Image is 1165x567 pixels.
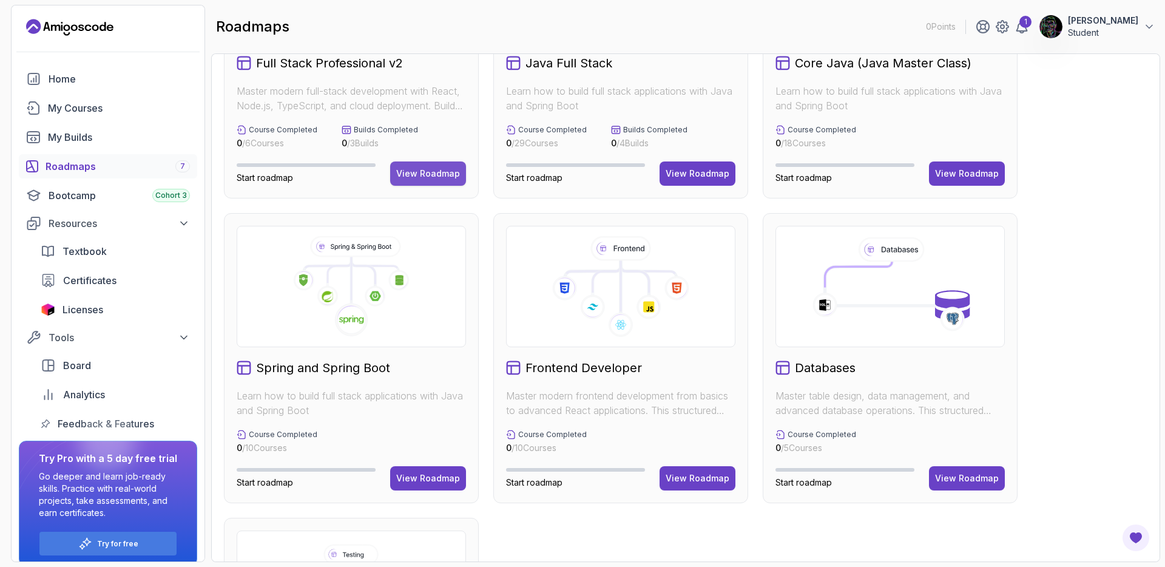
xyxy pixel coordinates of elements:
a: 1 [1015,19,1029,34]
span: Cohort 3 [155,191,187,200]
h2: Databases [795,359,856,376]
button: View Roadmap [929,161,1005,186]
div: View Roadmap [396,168,460,180]
p: Learn how to build full stack applications with Java and Spring Boot [237,389,466,418]
p: Learn how to build full stack applications with Java and Spring Boot [775,84,1005,113]
span: Start roadmap [775,172,832,183]
h2: Java Full Stack [525,55,612,72]
img: jetbrains icon [41,304,55,316]
p: Student [1068,27,1138,39]
p: Course Completed [249,430,317,440]
div: Resources [49,216,190,231]
p: 0 Points [926,21,956,33]
span: 0 [611,138,616,148]
img: user profile image [1039,15,1062,38]
p: Builds Completed [354,125,418,135]
a: Landing page [26,18,113,37]
span: Board [63,358,91,373]
p: / 18 Courses [775,137,856,149]
h2: Full Stack Professional v2 [256,55,403,72]
div: My Courses [48,101,190,115]
span: 0 [506,138,512,148]
a: analytics [33,382,197,407]
a: board [33,353,197,378]
p: Master table design, data management, and advanced database operations. This structured learning ... [775,389,1005,418]
p: / 29 Courses [506,137,587,149]
span: 0 [506,443,512,453]
span: Start roadmap [775,477,832,487]
p: / 5 Courses [775,442,856,454]
p: Master modern full-stack development with React, Node.js, TypeScript, and cloud deployment. Build... [237,84,466,113]
button: Try for free [39,531,177,556]
div: View Roadmap [666,168,729,180]
p: Go deeper and learn job-ready skills. Practice with real-world projects, take assessments, and ea... [39,470,177,519]
span: Start roadmap [506,172,562,183]
p: Master modern frontend development from basics to advanced React applications. This structured le... [506,389,735,418]
span: Start roadmap [237,172,293,183]
button: Open Feedback Button [1121,523,1150,552]
p: [PERSON_NAME] [1068,15,1138,27]
h2: Core Java (Java Master Class) [795,55,971,72]
p: / 3 Builds [342,137,418,149]
span: 0 [237,138,242,148]
a: licenses [33,297,197,322]
p: / 6 Courses [237,137,317,149]
button: View Roadmap [660,161,735,186]
p: Learn how to build full stack applications with Java and Spring Boot [506,84,735,113]
p: Course Completed [518,125,587,135]
div: View Roadmap [666,472,729,484]
p: Builds Completed [623,125,687,135]
button: user profile image[PERSON_NAME]Student [1039,15,1155,39]
a: textbook [33,239,197,263]
div: View Roadmap [935,472,999,484]
button: Tools [19,327,197,348]
p: Course Completed [788,125,856,135]
a: bootcamp [19,183,197,208]
div: View Roadmap [396,472,460,484]
span: Start roadmap [237,477,293,487]
button: View Roadmap [660,466,735,491]
div: 1 [1019,16,1032,28]
span: Certificates [63,273,116,288]
span: Licenses [62,302,103,317]
div: Home [49,72,190,86]
p: Course Completed [518,430,587,440]
div: View Roadmap [935,168,999,180]
h2: roadmaps [216,17,289,36]
p: / 10 Courses [506,442,587,454]
a: roadmaps [19,154,197,178]
span: Feedback & Features [58,416,154,431]
div: My Builds [48,130,190,144]
span: 7 [180,161,185,171]
a: feedback [33,412,197,436]
h2: Spring and Spring Boot [256,359,390,376]
div: Tools [49,330,190,345]
div: Roadmaps [46,159,190,174]
p: Course Completed [249,125,317,135]
p: / 10 Courses [237,442,317,454]
p: / 4 Builds [611,137,687,149]
p: Course Completed [788,430,856,440]
span: Start roadmap [506,477,562,487]
span: Textbook [62,244,107,259]
div: Bootcamp [49,188,190,203]
button: View Roadmap [929,466,1005,491]
span: 0 [237,443,242,453]
button: View Roadmap [390,161,466,186]
button: View Roadmap [390,466,466,491]
span: Analytics [63,387,105,402]
a: home [19,67,197,91]
button: Resources [19,212,197,234]
span: 0 [775,138,781,148]
h2: Frontend Developer [525,359,642,376]
span: 0 [342,138,347,148]
a: Try for free [97,539,138,549]
a: courses [19,96,197,120]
